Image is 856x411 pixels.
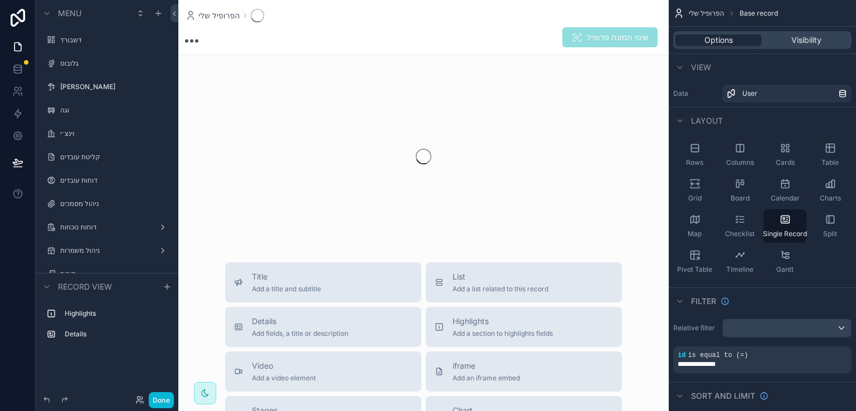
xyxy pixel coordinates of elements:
span: Menu [58,8,81,19]
span: Layout [691,115,723,126]
span: View [691,62,711,73]
button: Charts [809,174,852,207]
label: Relative filter [673,324,718,332]
label: [PERSON_NAME] [60,82,169,91]
label: דשבורד [60,36,169,45]
label: דירות [60,270,169,278]
span: הפרופיל שלי [689,9,724,18]
label: ניהול מסמכים [60,199,169,208]
span: Visibility [791,35,821,46]
label: דוחות עובדים [60,176,169,185]
a: User [722,85,852,102]
button: Calendar [763,174,806,207]
span: Grid [688,194,702,203]
span: Gantt [776,265,794,274]
span: id [678,351,685,359]
button: Checklist [718,209,761,243]
button: Gantt [763,245,806,278]
label: וגה [60,106,169,115]
button: Map [673,209,716,243]
button: Pivot Table [673,245,716,278]
span: Single Record [763,229,807,238]
span: Timeline [726,265,753,274]
button: Single Record [763,209,806,243]
button: Grid [673,174,716,207]
span: Pivot Table [677,265,712,274]
span: Columns [726,158,754,167]
span: Filter [691,296,716,307]
span: Base record [740,9,778,18]
span: Cards [776,158,795,167]
span: User [742,89,757,98]
span: Options [704,35,733,46]
span: Rows [686,158,703,167]
button: Board [718,174,761,207]
label: קליטת עובדים [60,153,169,162]
label: Highlights [65,309,167,318]
a: הפרופיל שלי [185,10,240,21]
span: Calendar [771,194,800,203]
span: הפרופיל שלי [198,10,240,21]
button: Rows [673,138,716,172]
span: Sort And Limit [691,390,755,402]
label: ניהול משמרות [60,246,154,255]
label: וינצ׳י [60,129,169,138]
span: Record view [58,281,112,292]
button: Columns [718,138,761,172]
button: Cards [763,138,806,172]
button: Done [149,392,174,408]
label: Data [673,89,718,98]
label: Details [65,330,167,339]
span: Checklist [725,229,755,238]
div: scrollable content [36,300,178,354]
label: גלובוס [60,59,169,68]
span: Board [731,194,750,203]
span: Split [823,229,837,238]
button: Split [809,209,852,243]
button: Table [809,138,852,172]
span: Map [688,229,702,238]
span: Charts [820,194,841,203]
label: דוחות נוכחות [60,223,154,232]
span: Table [821,158,839,167]
button: Timeline [718,245,761,278]
span: is equal to (=) [688,351,748,359]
